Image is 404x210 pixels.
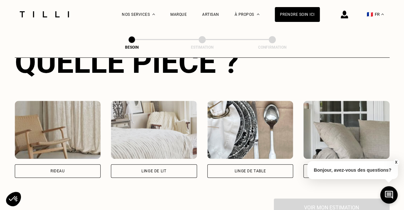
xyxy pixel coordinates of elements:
img: Menu déroulant à propos [257,14,259,15]
div: Besoin [100,45,164,50]
div: Estimation [170,45,234,50]
div: Linge de lit [141,169,166,173]
img: Tilli retouche votre Canapé & chaises [303,101,390,159]
p: Bonjour, avez-vous des questions? [307,161,398,179]
img: Tilli retouche votre Linge de table [207,101,293,159]
img: Tilli retouche votre Rideau [15,101,101,159]
a: Marque [170,12,187,17]
div: Confirmation [240,45,304,50]
img: Logo du service de couturière Tilli [17,11,71,17]
a: Artisan [202,12,219,17]
div: Quelle pièce ? [15,44,390,80]
img: Menu déroulant [152,14,155,15]
div: Rideau [50,169,65,173]
button: X [393,159,399,166]
img: menu déroulant [381,14,384,15]
img: icône connexion [341,11,348,18]
a: Prendre soin ici [275,7,320,22]
img: Tilli retouche votre Linge de lit [111,101,197,159]
div: Linge de table [235,169,266,173]
span: 🇫🇷 [367,11,373,17]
